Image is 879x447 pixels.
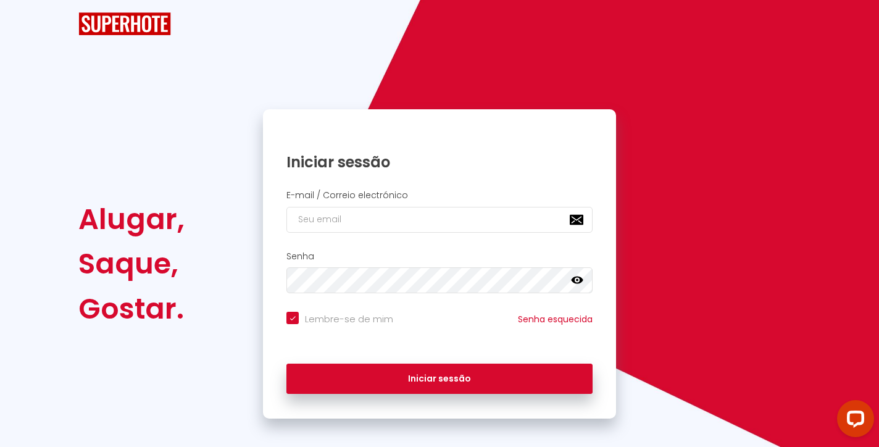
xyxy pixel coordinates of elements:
[286,364,593,395] button: Iniciar sessão
[286,190,593,201] h2: E-mail / Correio electrónico
[78,12,171,35] img: SuperHote logo
[78,241,185,286] div: Saque,
[78,197,185,241] div: Alugar,
[78,286,185,331] div: Gostar.
[286,251,593,262] h2: Senha
[286,152,593,172] h1: Iniciar sessão
[827,395,879,447] iframe: LiveChat chat widget
[518,313,593,325] a: Senha esquecida
[286,207,593,233] input: Seu email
